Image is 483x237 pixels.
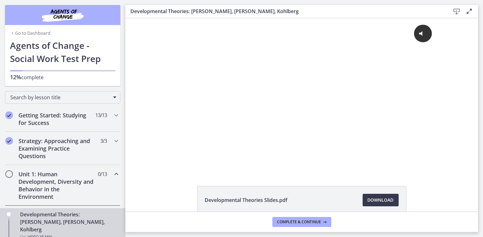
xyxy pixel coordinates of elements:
h2: Unit 1: Human Development, Diversity and Behavior in the Environment [18,170,95,200]
span: 12% [10,73,21,81]
span: Complete & continue [277,219,321,224]
a: Go to Dashboard [10,30,50,36]
button: Complete & continue [272,217,331,227]
span: 3 / 3 [100,137,107,145]
span: Search by lesson title [10,94,110,101]
h2: Strategy: Approaching and Examining Practice Questions [18,137,95,160]
span: 0 / 13 [98,170,107,178]
img: Agents of Change [25,8,100,23]
h2: Getting Started: Studying for Success [18,111,95,126]
div: Search by lesson title [5,91,120,104]
h3: Developmental Theories: [PERSON_NAME], [PERSON_NAME], Kohlberg [130,8,440,15]
i: Completed [5,137,13,145]
a: Download [363,194,399,206]
p: complete [10,73,115,81]
h1: Agents of Change - Social Work Test Prep [10,39,115,65]
span: 13 / 13 [95,111,107,119]
span: Download [368,196,394,204]
i: Completed [5,111,13,119]
span: Developmental Theories Slides.pdf [205,196,288,204]
iframe: Video Lesson [125,18,478,172]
